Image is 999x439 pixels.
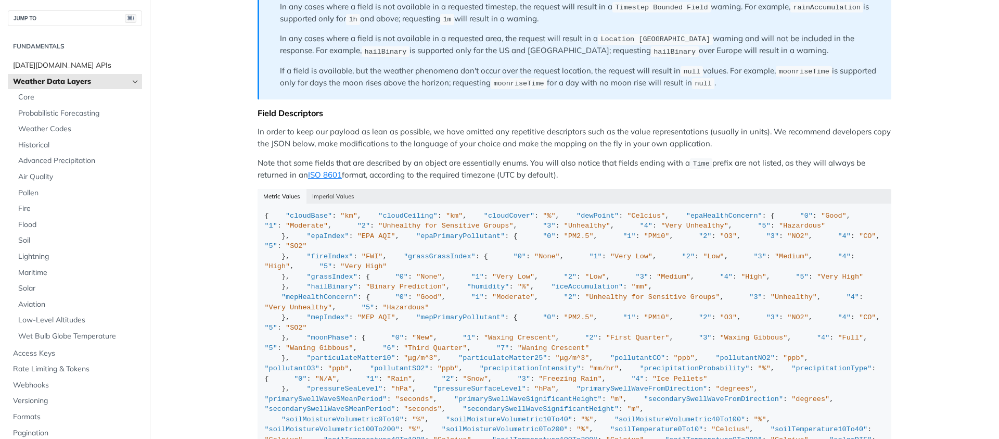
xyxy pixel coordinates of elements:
[13,364,139,374] span: Rate Limiting & Tokens
[715,354,774,362] span: "pollutantNO2"
[13,281,142,296] a: Solar
[281,416,404,423] span: "soilMoistureVolumetric0To10"
[585,273,606,281] span: "Low"
[265,324,277,332] span: "5"
[286,324,307,332] span: "SO2"
[315,375,337,383] span: "N/A"
[492,293,534,301] span: "Moderate"
[543,212,555,220] span: "%"
[307,334,353,342] span: "moonPhase"
[589,365,619,372] span: "mm/hr"
[518,344,590,352] span: "Waning Crescent"
[443,16,451,23] span: 1m
[18,315,139,325] span: Low-Level Altitudes
[265,395,387,403] span: "primarySwellWaveSMeanPeriod"
[13,297,142,312] a: Aviation
[13,249,142,265] a: Lightning
[340,262,387,270] span: "Very High"
[838,232,851,240] span: "4"
[817,334,829,342] span: "4"
[362,253,383,260] span: "FWI"
[18,283,139,294] span: Solar
[496,344,509,352] span: "7"
[564,313,594,321] span: "PM2.5"
[551,283,623,291] span: "iceAccumulation"
[18,252,139,262] span: Lightning
[753,253,766,260] span: "3"
[265,304,332,311] span: "Very Unhealthy"
[404,354,438,362] span: "μg/m^3"
[463,375,488,383] span: "Snow"
[125,14,136,23] span: ⌘/
[699,334,711,342] span: "3"
[695,80,711,87] span: null
[623,313,635,321] span: "1"
[623,232,635,240] span: "1"
[13,233,142,248] a: Soil
[644,395,783,403] span: "secondarySwellWaveFromDirection"
[699,313,711,321] span: "2"
[8,361,142,377] a: Rate Limiting & Tokens
[720,273,733,281] span: "4"
[467,283,509,291] span: "humidity"
[753,416,766,423] span: "%"
[13,90,142,105] a: Core
[615,4,708,11] span: Timestep Bounded Field
[8,346,142,361] a: Access Keys
[306,189,361,204] button: Imperial Values
[319,262,332,270] span: "5"
[534,385,556,393] span: "hPa"
[783,354,804,362] span: "ppb"
[543,232,555,240] span: "0"
[416,313,505,321] span: "mepPrimaryPollutant"
[382,304,429,311] span: "Hazardous"
[796,273,808,281] span: "5"
[657,273,690,281] span: "Medium"
[534,253,560,260] span: "None"
[471,273,484,281] span: "1"
[13,77,129,87] span: Weather Data Layers
[404,405,442,413] span: "seconds"
[610,395,623,403] span: "m"
[357,313,395,321] span: "MEP AQI"
[13,185,142,201] a: Pollen
[404,253,476,260] span: "grassGrassIndex"
[817,273,863,281] span: "Very High"
[771,293,817,301] span: "Unhealthy"
[458,354,547,362] span: "particulateMatter25"
[564,232,594,240] span: "PM2.5"
[438,365,459,372] span: "ppb"
[652,375,707,383] span: "Ice Pellets"
[307,273,357,281] span: "grassIndex"
[463,405,619,413] span: "secondarySwellWaveSignificantHeight"
[13,106,142,121] a: Probabilistic Forecasting
[265,365,319,372] span: "pollutantO3"
[258,126,891,149] p: In order to keep our payload as lean as possible, we have omitted any repetitive descriptors such...
[518,283,530,291] span: "%"
[18,156,139,166] span: Advanced Precipitation
[577,212,619,220] span: "dewPoint"
[258,157,891,181] p: Note that some fields that are described by an object are essentially enums. You will also notice...
[286,242,307,250] span: "SO2"
[636,273,648,281] span: "3"
[766,232,779,240] span: "3"
[720,232,737,240] span: "O3"
[13,348,139,359] span: Access Keys
[280,65,881,90] p: If a field is available, but the weather phenomena don't occur over the request location, the req...
[286,212,332,220] span: "cloudBase"
[13,169,142,185] a: Air Quality
[286,222,328,230] span: "Moderate"
[340,212,357,220] span: "km"
[640,222,652,230] span: "4"
[8,58,142,73] a: [DATE][DOMAIN_NAME] APIs
[610,253,652,260] span: "Very Low"
[564,222,610,230] span: "Unhealthy"
[366,375,378,383] span: "1"
[387,375,413,383] span: "Rain"
[720,313,737,321] span: "O3"
[682,253,695,260] span: "2"
[758,222,771,230] span: "5"
[18,235,139,246] span: Soil
[265,222,277,230] span: "1"
[779,68,829,76] span: moonriseTime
